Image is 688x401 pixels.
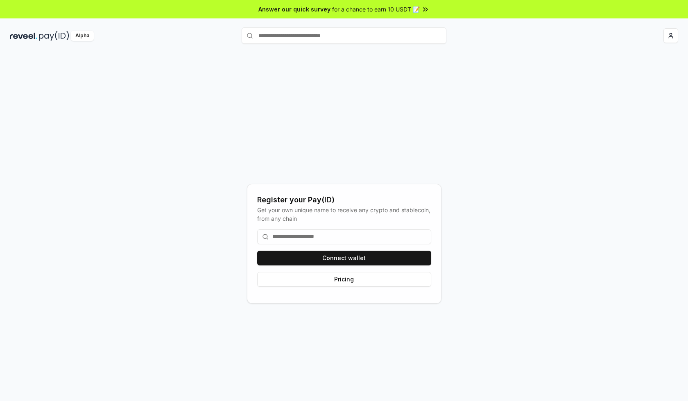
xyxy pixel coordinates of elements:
[258,5,330,14] span: Answer our quick survey
[10,31,37,41] img: reveel_dark
[71,31,94,41] div: Alpha
[39,31,69,41] img: pay_id
[257,206,431,223] div: Get your own unique name to receive any crypto and stablecoin, from any chain
[257,272,431,287] button: Pricing
[257,194,431,206] div: Register your Pay(ID)
[257,251,431,265] button: Connect wallet
[332,5,420,14] span: for a chance to earn 10 USDT 📝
